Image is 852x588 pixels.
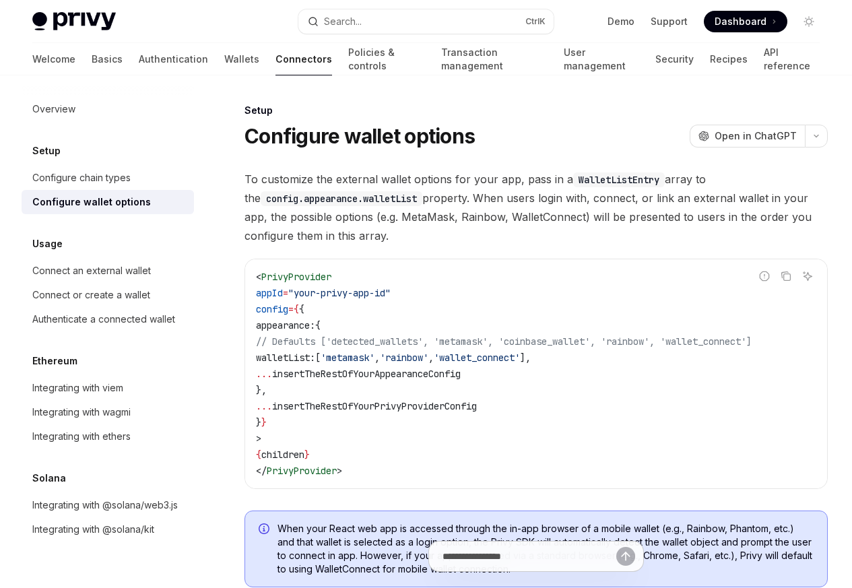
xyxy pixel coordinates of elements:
a: Support [651,15,688,28]
span: { [299,303,304,315]
a: Wallets [224,43,259,75]
span: = [283,287,288,299]
a: Recipes [710,43,748,75]
a: Integrating with ethers [22,424,194,449]
button: Open search [298,9,554,34]
a: Dashboard [704,11,787,32]
span: PrivyProvider [261,271,331,283]
span: { [294,303,299,315]
span: appearance: [256,319,315,331]
span: { [315,319,321,331]
button: Toggle dark mode [798,11,820,32]
button: Copy the contents from the code block [777,267,795,285]
span: [ [315,352,321,364]
code: config.appearance.walletList [261,191,422,206]
img: light logo [32,12,116,31]
span: } [304,449,310,461]
input: Ask a question... [443,542,616,571]
h5: Usage [32,236,63,252]
div: Search... [324,13,362,30]
svg: Info [259,523,272,537]
a: API reference [764,43,820,75]
span: < [256,271,261,283]
button: Ask AI [799,267,816,285]
span: Open in ChatGPT [715,129,797,143]
a: Integrating with @solana/kit [22,517,194,542]
span: = [288,303,294,315]
div: Integrating with @solana/web3.js [32,497,178,513]
a: Connect or create a wallet [22,283,194,307]
div: Integrating with viem [32,380,123,396]
span: ... [256,400,272,412]
div: Connect or create a wallet [32,287,150,303]
a: Transaction management [441,43,548,75]
div: Authenticate a connected wallet [32,311,175,327]
div: Connect an external wallet [32,263,151,279]
a: Welcome [32,43,75,75]
button: Open in ChatGPT [690,125,805,148]
button: Report incorrect code [756,267,773,285]
span: </ [256,465,267,477]
div: Configure chain types [32,170,131,186]
a: Connect an external wallet [22,259,194,283]
a: User management [564,43,639,75]
h5: Setup [32,143,61,159]
a: Connectors [275,43,332,75]
span: insertTheRestOfYourAppearanceConfig [272,368,461,380]
a: Policies & controls [348,43,425,75]
a: Configure chain types [22,166,194,190]
div: Overview [32,101,75,117]
span: // Defaults ['detected_wallets', 'metamask', 'coinbase_wallet', 'rainbow', 'wallet_connect'] [256,335,752,348]
span: insertTheRestOfYourPrivyProviderConfig [272,400,477,412]
h5: Solana [32,470,66,486]
a: Security [655,43,694,75]
span: 'rainbow' [380,352,428,364]
span: children [261,449,304,461]
span: config [256,303,288,315]
a: Demo [608,15,634,28]
span: Ctrl K [525,16,546,27]
span: Dashboard [715,15,766,28]
span: }, [256,384,267,396]
span: appId [256,287,283,299]
span: , [428,352,434,364]
span: "your-privy-app-id" [288,287,391,299]
span: 'wallet_connect' [434,352,520,364]
h5: Ethereum [32,353,77,369]
a: Overview [22,97,194,121]
span: , [374,352,380,364]
a: Authenticate a connected wallet [22,307,194,331]
span: > [337,465,342,477]
span: } [261,416,267,428]
span: walletList: [256,352,315,364]
a: Configure wallet options [22,190,194,214]
span: 'metamask' [321,352,374,364]
span: { [256,449,261,461]
div: Configure wallet options [32,194,151,210]
a: Integrating with viem [22,376,194,400]
a: Authentication [139,43,208,75]
div: Integrating with ethers [32,428,131,445]
span: ], [520,352,531,364]
div: Setup [244,104,828,117]
a: Integrating with wagmi [22,400,194,424]
div: Integrating with wagmi [32,404,131,420]
code: WalletListEntry [573,172,665,187]
span: > [256,432,261,445]
span: ... [256,368,272,380]
span: To customize the external wallet options for your app, pass in a array to the property. When user... [244,170,828,245]
h1: Configure wallet options [244,124,475,148]
span: PrivyProvider [267,465,337,477]
div: Integrating with @solana/kit [32,521,154,537]
button: Send message [616,547,635,566]
a: Integrating with @solana/web3.js [22,493,194,517]
span: } [256,416,261,428]
a: Basics [92,43,123,75]
span: When your React web app is accessed through the in-app browser of a mobile wallet (e.g., Rainbow,... [277,522,814,576]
